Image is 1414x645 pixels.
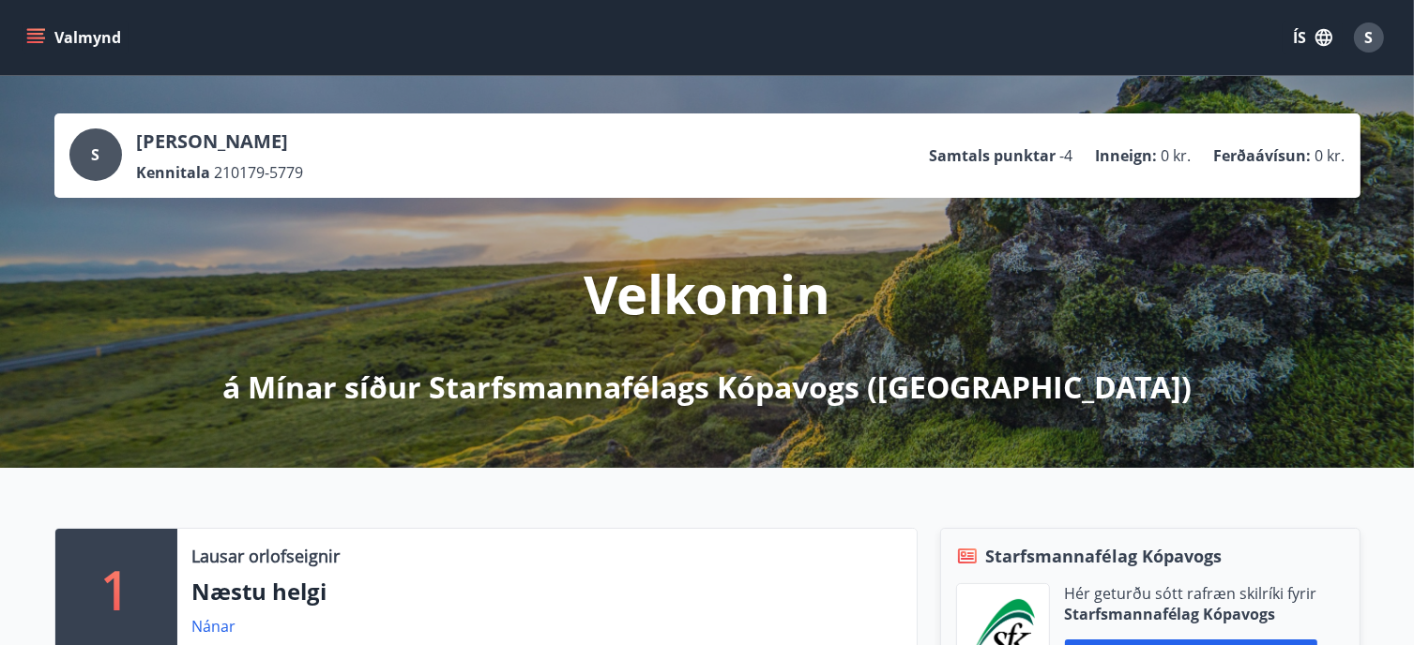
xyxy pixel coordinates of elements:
[1060,145,1073,166] span: -4
[1065,604,1317,624] p: Starfsmannafélag Kópavogs
[1096,145,1158,166] p: Inneign :
[91,144,99,165] span: S
[222,367,1192,408] p: á Mínar síður Starfsmannafélags Kópavogs ([GEOGRAPHIC_DATA])
[1315,145,1346,166] span: 0 kr.
[1365,27,1374,48] span: S
[192,616,236,637] a: Nánar
[1346,15,1391,60] button: S
[1065,583,1317,604] p: Hér geturðu sótt rafræn skilríki fyrir
[986,544,1223,568] span: Starfsmannafélag Kópavogs
[101,553,131,624] p: 1
[192,576,902,607] p: Næstu helgi
[1283,21,1343,54] button: ÍS
[137,162,211,183] p: Kennitala
[584,258,830,329] p: Velkomin
[1162,145,1192,166] span: 0 kr.
[137,128,304,155] p: [PERSON_NAME]
[1214,145,1312,166] p: Ferðaávísun :
[930,145,1057,166] p: Samtals punktar
[192,544,341,568] p: Lausar orlofseignir
[215,162,304,183] span: 210179-5779
[23,21,129,54] button: menu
